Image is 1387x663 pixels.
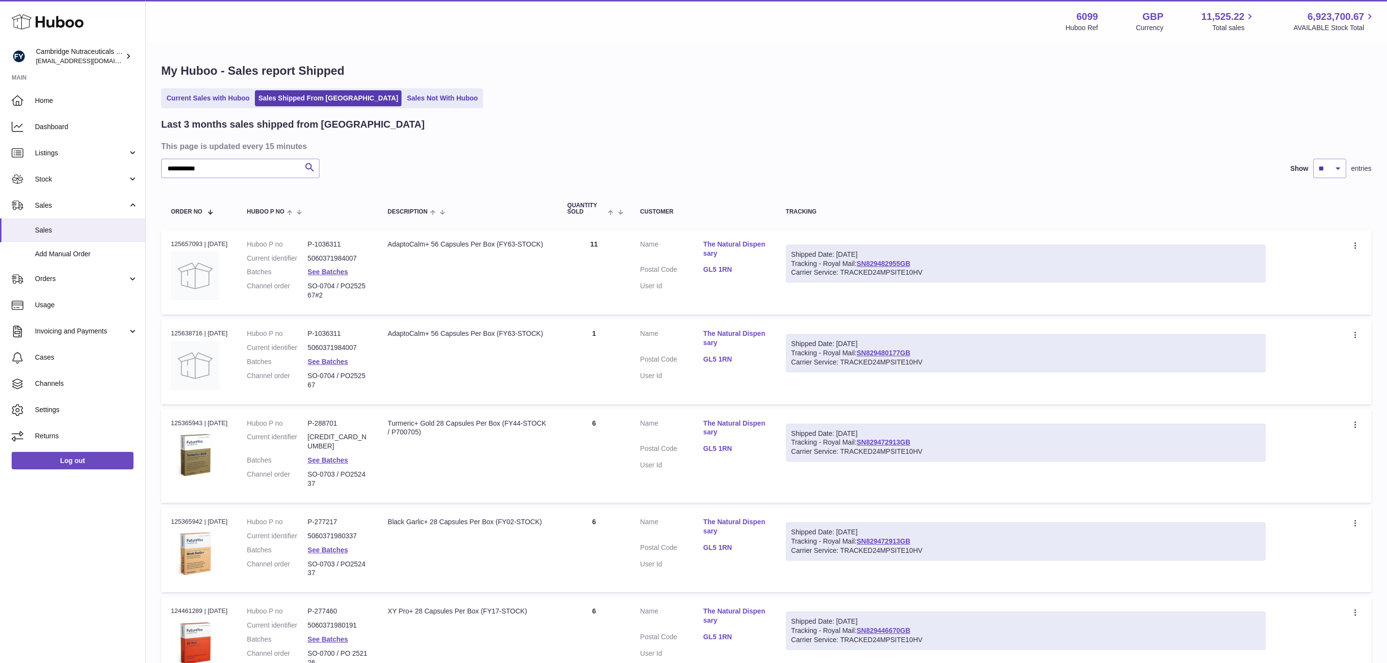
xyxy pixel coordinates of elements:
[1293,10,1375,33] a: 6,923,700.67 AVAILABLE Stock Total
[247,240,308,249] dt: Huboo P no
[171,607,228,615] div: 124461289 | [DATE]
[35,96,138,105] span: Home
[558,508,631,592] td: 6
[161,141,1369,151] h3: This page is updated every 15 minutes
[703,607,767,625] a: The Natural Dispensary
[308,517,368,527] dd: P-277217
[35,379,138,388] span: Channels
[308,531,368,541] dd: 5060371980337
[35,249,138,259] span: Add Manual Order
[247,282,308,300] dt: Channel order
[786,245,1266,283] div: Tracking - Royal Mail:
[35,300,138,310] span: Usage
[308,282,368,300] dd: SO-0704 / PO252567#2
[171,431,219,479] img: 60991720007859.jpg
[308,371,368,390] dd: SO-0704 / PO252567
[171,529,219,578] img: 1619195656.png
[171,329,228,338] div: 125638716 | [DATE]
[308,343,368,352] dd: 5060371984007
[791,358,1260,367] div: Carrier Service: TRACKED24MPSITE10HV
[703,632,767,642] a: GL5 1RN
[703,444,767,453] a: GL5 1RN
[640,419,703,440] dt: Name
[308,621,368,630] dd: 5060371980191
[388,419,548,437] div: Turmeric+ Gold 28 Capsules Per Box (FY44-STOCK / P700705)
[1351,164,1371,173] span: entries
[856,537,910,545] a: SN829472913GB
[640,240,703,261] dt: Name
[1142,10,1163,23] strong: GBP
[1290,164,1308,173] label: Show
[640,444,703,456] dt: Postal Code
[791,528,1260,537] div: Shipped Date: [DATE]
[558,409,631,503] td: 6
[247,209,284,215] span: Huboo P no
[247,329,308,338] dt: Huboo P no
[161,63,1371,79] h1: My Huboo - Sales report Shipped
[308,432,368,451] dd: [CREDIT_CARD_NUMBER]
[703,517,767,536] a: The Natural Dispensary
[791,635,1260,645] div: Carrier Service: TRACKED24MPSITE10HV
[640,461,703,470] dt: User Id
[703,240,767,258] a: The Natural Dispensary
[558,319,631,404] td: 1
[247,531,308,541] dt: Current identifier
[247,456,308,465] dt: Batches
[247,432,308,451] dt: Current identifier
[35,274,128,283] span: Orders
[247,635,308,644] dt: Batches
[856,438,910,446] a: SN829472913GB
[1201,10,1244,23] span: 11,525.22
[640,371,703,381] dt: User Id
[36,57,143,65] span: [EMAIL_ADDRESS][DOMAIN_NAME]
[640,517,703,538] dt: Name
[403,90,481,106] a: Sales Not With Huboo
[308,268,348,276] a: See Batches
[856,260,910,267] a: SN829482955GB
[247,357,308,366] dt: Batches
[247,560,308,578] dt: Channel order
[247,254,308,263] dt: Current identifier
[171,251,219,300] img: no-photo.jpg
[1136,23,1164,33] div: Currency
[1066,23,1098,33] div: Huboo Ref
[161,118,425,131] h2: Last 3 months sales shipped from [GEOGRAPHIC_DATA]
[171,517,228,526] div: 125365942 | [DATE]
[640,265,703,277] dt: Postal Code
[640,209,767,215] div: Customer
[163,90,253,106] a: Current Sales with Huboo
[308,560,368,578] dd: SO-0703 / PO252437
[791,546,1260,555] div: Carrier Service: TRACKED24MPSITE10HV
[791,268,1260,277] div: Carrier Service: TRACKED24MPSITE10HV
[791,429,1260,438] div: Shipped Date: [DATE]
[703,543,767,552] a: GL5 1RN
[35,353,138,362] span: Cases
[308,240,368,249] dd: P-1036311
[791,447,1260,456] div: Carrier Service: TRACKED24MPSITE10HV
[247,371,308,390] dt: Channel order
[856,627,910,634] a: SN829446670GB
[35,175,128,184] span: Stock
[171,209,202,215] span: Order No
[247,517,308,527] dt: Huboo P no
[786,334,1266,372] div: Tracking - Royal Mail:
[247,470,308,488] dt: Channel order
[12,49,26,64] img: internalAdmin-6099@internal.huboo.com
[35,201,128,210] span: Sales
[35,122,138,132] span: Dashboard
[36,47,123,66] div: Cambridge Nutraceuticals Ltd
[786,612,1266,650] div: Tracking - Royal Mail:
[791,617,1260,626] div: Shipped Date: [DATE]
[35,149,128,158] span: Listings
[786,209,1266,215] div: Tracking
[703,329,767,348] a: The Natural Dispensary
[640,329,703,350] dt: Name
[786,424,1266,462] div: Tracking - Royal Mail:
[247,419,308,428] dt: Huboo P no
[308,456,348,464] a: See Batches
[791,339,1260,348] div: Shipped Date: [DATE]
[247,546,308,555] dt: Batches
[308,419,368,428] dd: P-288701
[255,90,401,106] a: Sales Shipped From [GEOGRAPHIC_DATA]
[786,522,1266,561] div: Tracking - Royal Mail:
